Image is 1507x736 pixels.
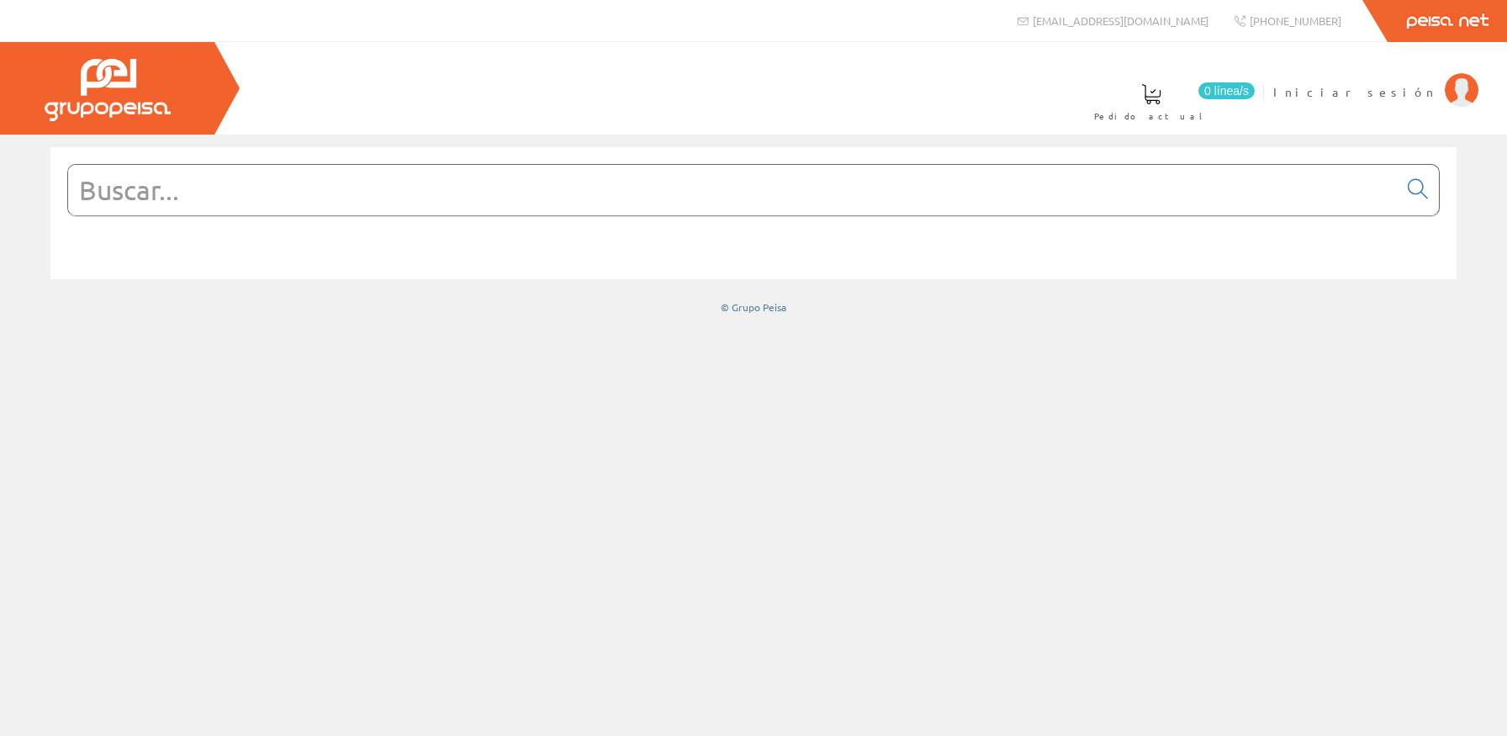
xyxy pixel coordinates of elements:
span: [EMAIL_ADDRESS][DOMAIN_NAME] [1033,13,1208,28]
span: Pedido actual [1094,108,1208,124]
a: Iniciar sesión [1273,70,1478,86]
div: © Grupo Peisa [50,300,1457,315]
span: [PHONE_NUMBER] [1250,13,1341,28]
img: Grupo Peisa [45,59,171,121]
span: 0 línea/s [1198,82,1255,99]
span: Iniciar sesión [1273,83,1436,100]
input: Buscar... [68,165,1398,215]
